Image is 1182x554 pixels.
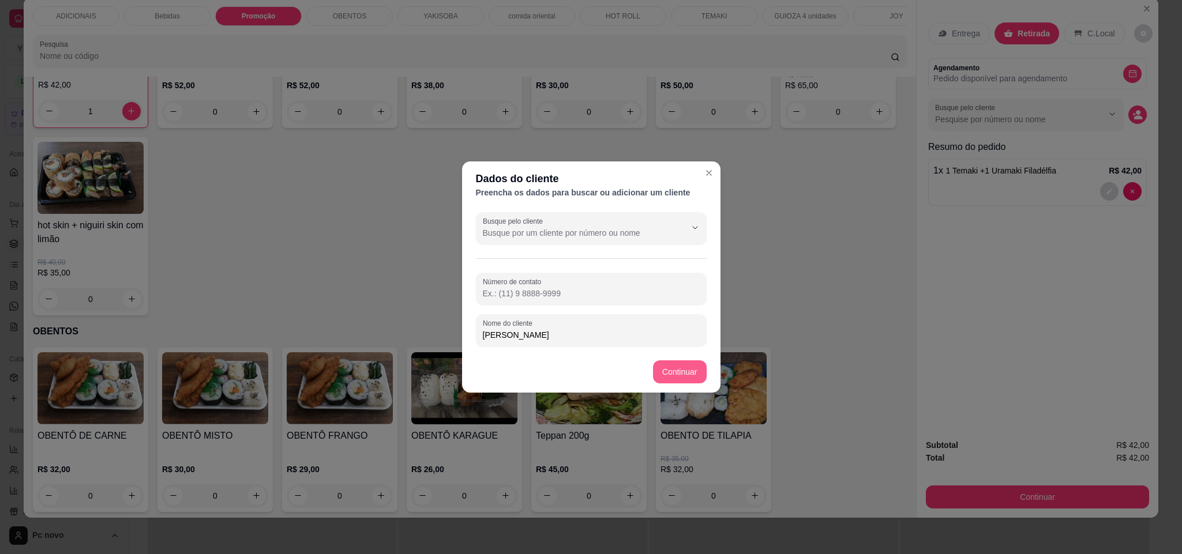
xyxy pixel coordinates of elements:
label: Número de contato [483,277,545,287]
button: Show suggestions [686,218,704,237]
label: Nome do cliente [483,318,536,328]
div: Preencha os dados para buscar ou adicionar um cliente [476,187,707,198]
button: Close [700,164,718,182]
input: Busque pelo cliente [483,227,667,239]
button: Continuar [653,360,707,383]
input: Número de contato [483,288,700,299]
label: Busque pelo cliente [483,216,547,226]
div: Dados do cliente [476,171,707,187]
input: Nome do cliente [483,329,700,341]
